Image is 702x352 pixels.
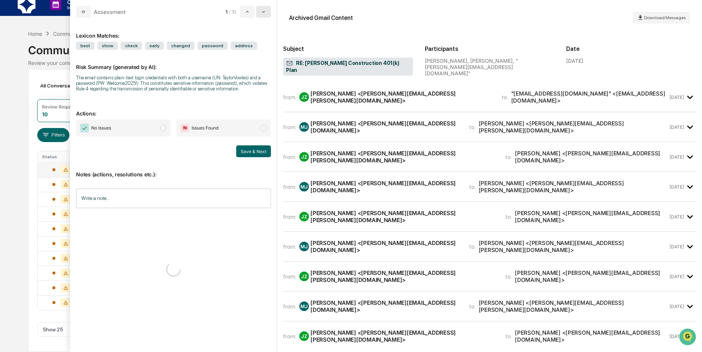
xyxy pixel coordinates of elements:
[310,210,496,224] div: [PERSON_NAME] <[PERSON_NAME][EMAIL_ADDRESS][PERSON_NAME][DOMAIN_NAME]>
[37,80,93,92] div: All Conversations
[7,94,13,100] div: 🖐️
[670,334,684,339] time: Monday, July 28, 2025 at 12:55:26 PM
[61,93,92,100] span: Attestations
[469,243,476,250] span: to:
[42,111,48,117] div: 10
[28,38,674,57] div: Communications Archive
[299,122,309,132] div: MJ
[76,55,271,70] p: Risk Summary (generated by AI):
[37,128,69,142] button: Filters
[644,15,686,20] span: Download Messages
[283,273,296,280] span: from:
[53,31,113,37] div: Communications Archive
[310,269,496,283] div: [PERSON_NAME] <[PERSON_NAME][EMAIL_ADDRESS][PERSON_NAME][DOMAIN_NAME]>
[52,125,89,131] a: Powered byPylon
[670,214,684,220] time: Monday, July 28, 2025 at 12:36:48 PM
[505,333,512,340] span: to:
[310,120,460,134] div: [PERSON_NAME] <[PERSON_NAME][EMAIL_ADDRESS][DOMAIN_NAME]>
[180,124,189,132] img: Flag
[76,75,271,92] div: The email contains plain-text login credentials with both a username (UN: TaylorVowles) and a pas...
[299,92,309,102] div: JZ
[7,108,13,114] div: 🔎
[167,42,195,50] span: changed
[283,94,296,101] span: from:
[310,90,492,104] div: [PERSON_NAME] <[PERSON_NAME][EMAIL_ADDRESS][PERSON_NAME][DOMAIN_NAME]>
[229,9,238,15] span: / 10
[310,150,496,164] div: [PERSON_NAME] <[PERSON_NAME][EMAIL_ADDRESS][PERSON_NAME][DOMAIN_NAME]>
[28,31,42,37] div: Home
[15,107,47,114] span: Data Lookup
[670,274,684,279] time: Monday, July 28, 2025 at 12:47:55 PM
[479,120,668,134] div: [PERSON_NAME] <[PERSON_NAME][EMAIL_ADDRESS][PERSON_NAME][DOMAIN_NAME]>
[197,42,228,50] span: password
[97,42,118,50] span: show
[670,304,684,309] time: Monday, July 28, 2025 at 12:51:09 PM
[479,180,668,194] div: [PERSON_NAME] <[PERSON_NAME][EMAIL_ADDRESS][PERSON_NAME][DOMAIN_NAME]>
[502,94,508,101] span: to:
[505,213,512,220] span: to:
[231,42,257,50] span: address
[226,9,227,15] span: 1
[670,94,684,100] time: Wednesday, July 23, 2025 at 12:41:37 PM
[25,64,93,70] div: We're available if you need us!
[7,56,21,70] img: 1746055101610-c473b297-6a78-478c-a979-82029cc54cd1
[299,272,309,281] div: JZ
[283,183,296,190] span: from:
[76,162,271,177] p: Notes (actions, resolutions etc.):
[670,154,684,160] time: Wednesday, July 23, 2025 at 12:57:29 PM
[73,125,89,131] span: Pylon
[283,213,296,220] span: from:
[515,150,668,164] div: [PERSON_NAME] <[PERSON_NAME][EMAIL_ADDRESS][DOMAIN_NAME]>
[310,180,460,194] div: [PERSON_NAME] <[PERSON_NAME][EMAIL_ADDRESS][DOMAIN_NAME]>
[469,124,476,131] span: to:
[192,124,218,132] span: Issues Found
[469,183,476,190] span: to:
[121,42,142,50] span: check
[566,45,696,52] h2: Date
[310,299,460,313] div: [PERSON_NAME] <[PERSON_NAME][EMAIL_ADDRESS][DOMAIN_NAME]>
[125,59,134,68] button: Start new chat
[76,42,94,50] span: best
[299,152,309,162] div: JZ
[299,331,309,341] div: JZ
[566,58,583,64] div: [DATE]
[38,151,86,162] th: Status
[678,328,698,348] iframe: Open customer support
[28,60,674,66] div: Review your communication records across channels
[80,124,89,132] img: Checkmark
[283,303,296,310] span: from:
[511,90,668,104] div: "[EMAIL_ADDRESS][DOMAIN_NAME]" <[EMAIL_ADDRESS][DOMAIN_NAME]>
[670,184,684,190] time: Monday, July 28, 2025 at 12:11:15 PM
[299,242,309,251] div: MJ
[515,210,668,224] div: [PERSON_NAME] <[PERSON_NAME][EMAIL_ADDRESS][DOMAIN_NAME]>
[4,90,51,103] a: 🖐️Preclearance
[42,104,78,110] div: Review Required
[299,182,309,191] div: MJ
[310,329,496,343] div: [PERSON_NAME] <[PERSON_NAME][EMAIL_ADDRESS][PERSON_NAME][DOMAIN_NAME]>
[283,333,296,340] span: from:
[283,243,296,250] span: from:
[94,8,126,15] div: Assessment
[4,104,49,117] a: 🔎Data Lookup
[469,303,476,310] span: to:
[515,269,668,283] div: [PERSON_NAME] <[PERSON_NAME][EMAIL_ADDRESS][DOMAIN_NAME]>
[633,12,690,24] button: Download Messages
[283,45,413,52] h2: Subject
[91,124,111,132] span: No Issues
[283,153,296,161] span: from:
[15,93,48,100] span: Preclearance
[283,124,296,131] span: from:
[479,299,668,313] div: [PERSON_NAME] <[PERSON_NAME][EMAIL_ADDRESS][PERSON_NAME][DOMAIN_NAME]>
[145,42,164,50] span: early
[425,58,555,76] div: [PERSON_NAME], [PERSON_NAME], "[PERSON_NAME][EMAIL_ADDRESS][DOMAIN_NAME]"
[286,60,410,74] span: RE: [PERSON_NAME] Construction 401(k) Plan
[51,90,94,103] a: 🗄️Attestations
[515,329,668,343] div: [PERSON_NAME] <[PERSON_NAME][EMAIL_ADDRESS][DOMAIN_NAME]>
[7,15,134,27] p: How can we help?
[670,244,684,249] time: Monday, July 28, 2025 at 12:38:36 PM
[299,301,309,311] div: MJ
[25,56,121,64] div: Start new chat
[670,124,684,130] time: Wednesday, July 23, 2025 at 12:53:40 PM
[76,101,271,117] p: Actions:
